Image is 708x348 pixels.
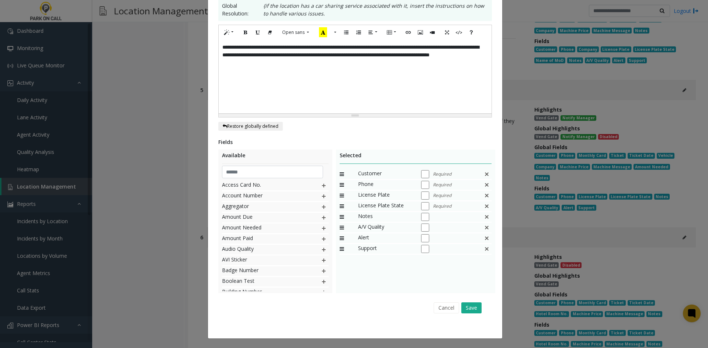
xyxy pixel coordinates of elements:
img: plusIcon.svg [321,266,327,276]
span: A/V Quality [358,223,413,232]
img: plusIcon.svg [321,202,327,212]
img: This is a default field and cannot be deleted. [484,244,490,254]
span: Audio Quality [222,245,306,254]
button: Bold (CTRL+B) [239,27,252,38]
span: Phone [358,180,413,190]
span: Amount Due [222,213,306,222]
span: Building Number [222,288,306,297]
button: Paragraph [364,27,381,38]
img: This is a default field and cannot be deleted. [484,223,490,232]
button: More Color [331,27,338,38]
span: Badge Number [222,266,306,276]
span: Amount Needed [222,224,306,233]
span: AVI Sticker [222,256,306,265]
img: This is a default field and cannot be deleted. [484,212,490,222]
span: Alert [358,233,413,243]
span: Required [433,203,451,210]
img: plusIcon.svg [321,191,327,201]
button: Ordered list (CTRL+SHIFT+NUM8) [352,27,365,38]
img: false [484,201,490,211]
button: Style [221,27,237,38]
span: Required [433,192,451,199]
button: Save [461,302,482,313]
span: Boolean Test [222,277,306,287]
button: Underline (CTRL+U) [251,27,264,38]
button: Remove Font Style (CTRL+\) [264,27,276,38]
span: Required [433,182,451,188]
button: Cancel [434,302,459,313]
span: Support [358,244,413,254]
button: Table [383,27,400,38]
img: plusIcon.svg [321,277,327,287]
img: false [484,191,490,200]
img: plusIcon.svg [321,224,327,233]
span: Account Number [222,191,306,201]
button: Unordered list (CTRL+SHIFT+NUM7) [340,27,353,38]
img: plusIcon.svg [321,288,327,297]
span: Amount Paid [222,234,306,244]
span: License Plate [358,191,413,200]
img: This is a default field and cannot be deleted. [484,233,490,243]
div: Selected [340,151,492,164]
span: Aggregator [222,202,306,212]
span: Required [433,171,451,177]
img: plusIcon.svg [321,181,327,190]
div: Resize [219,114,492,117]
span: Customer [358,169,413,179]
span: Access Card No. [222,181,306,190]
button: Restore globally defined [218,122,283,131]
div: Available [222,151,329,164]
img: plusIcon.svg [321,213,327,222]
img: plusIcon.svg [321,234,327,244]
img: plusIcon.svg [321,245,327,254]
span: Notes [358,212,413,222]
span: Open sans [282,29,305,35]
button: Video [426,27,439,38]
div: Fields [218,138,492,146]
button: Full Screen [441,27,453,38]
button: Recent Color [315,27,331,38]
button: Code View [453,27,465,38]
button: Help [465,27,478,38]
span: License Plate State [358,201,413,211]
button: Picture [414,27,427,38]
img: false [484,180,490,190]
button: Font Family [278,27,313,38]
img: plusIcon.svg [321,256,327,265]
button: Link (CTRL+K) [402,27,414,38]
img: false [484,169,490,179]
